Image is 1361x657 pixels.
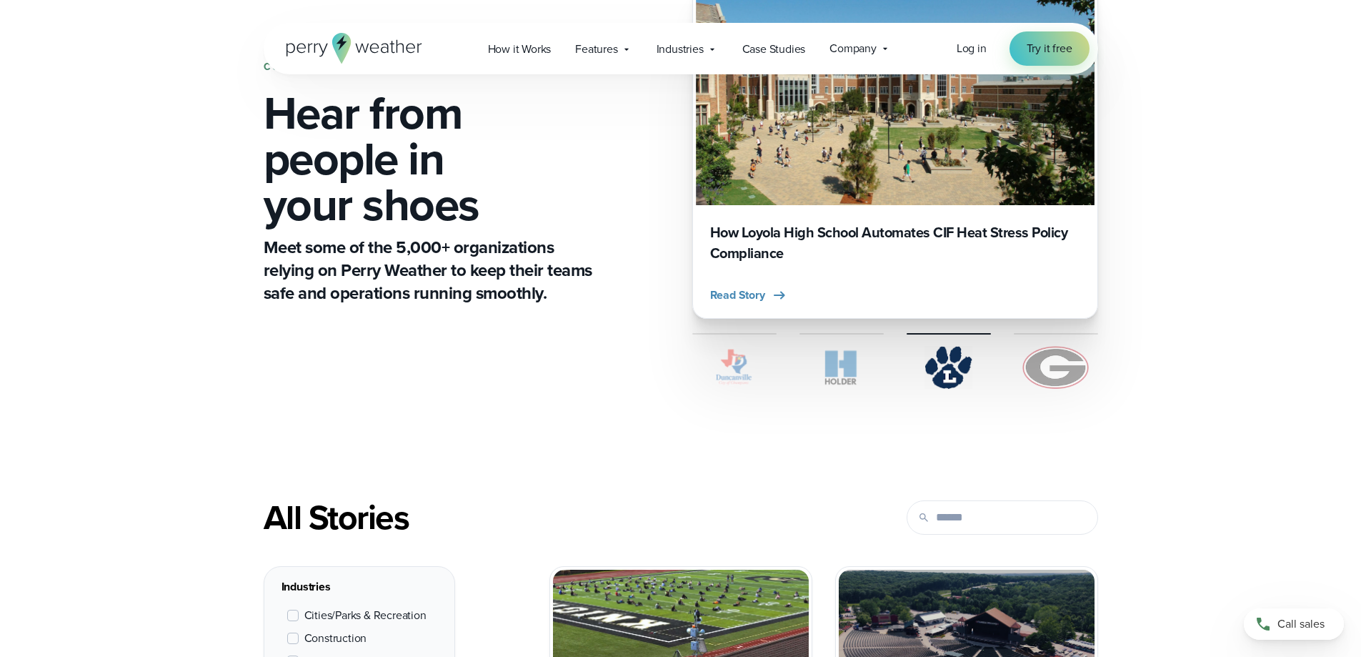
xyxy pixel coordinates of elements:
span: Log in [957,40,987,56]
span: Case Studies [742,41,806,58]
div: All Stories [264,498,812,538]
span: How it Works [488,41,552,58]
span: Construction [304,630,367,647]
span: Features [575,41,617,58]
span: Call sales [1277,616,1325,633]
a: How it Works [476,34,564,64]
h3: How Loyola High School Automates CIF Heat Stress Policy Compliance [710,222,1080,264]
p: Meet some of the 5,000+ organizations relying on Perry Weather to keep their teams safe and opera... [264,236,598,305]
span: Try it free [1027,40,1072,57]
div: Industries [281,578,437,596]
span: Read Story [710,287,765,304]
a: Case Studies [730,34,818,64]
span: Industries [657,41,704,58]
span: Cities/Parks & Recreation [304,607,427,624]
a: Call sales [1244,608,1344,640]
a: Try it free [1009,31,1090,66]
button: Read Story [710,287,788,304]
span: Company [829,40,877,57]
a: Log in [957,40,987,57]
img: City of Duncanville Logo [692,346,777,389]
h1: Hear from people in your shoes [264,90,598,227]
img: Holder.svg [799,346,884,389]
